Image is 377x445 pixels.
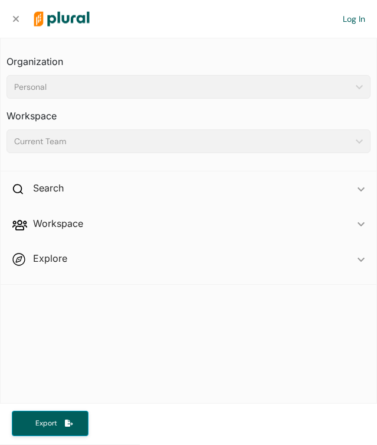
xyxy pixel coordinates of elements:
[6,44,371,70] h3: Organization
[6,99,371,125] h3: Workspace
[14,81,351,93] div: Personal
[33,181,64,194] h2: Search
[343,14,365,24] a: Log In
[12,411,88,436] button: Export
[27,418,65,428] span: Export
[25,1,99,38] img: Logo for Plural
[14,135,351,148] div: Current Team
